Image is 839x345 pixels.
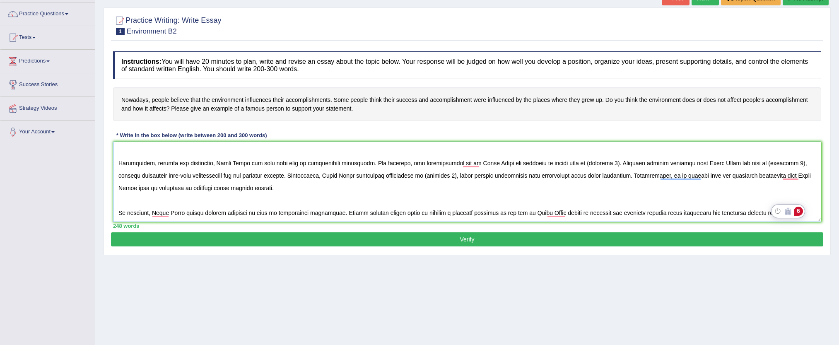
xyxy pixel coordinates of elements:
[113,87,821,121] h4: Nowadays, people believe that the environment influences their accomplishments. Some people think...
[113,14,221,35] h2: Practice Writing: Write Essay
[0,50,95,70] a: Predictions
[113,142,821,222] textarea: To enrich screen reader interactions, please activate Accessibility in Grammarly extension settings
[116,28,125,35] span: 1
[113,222,821,230] div: 248 words
[0,2,95,23] a: Practice Questions
[0,97,95,118] a: Strategy Videos
[113,131,270,139] div: * Write in the box below (write between 200 and 300 words)
[0,73,95,94] a: Success Stories
[121,58,162,65] b: Instructions:
[0,121,95,141] a: Your Account
[113,51,821,79] h4: You will have 20 minutes to plan, write and revise an essay about the topic below. Your response ...
[127,27,177,35] small: Environment B2
[111,232,823,246] button: Verify
[0,26,95,47] a: Tests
